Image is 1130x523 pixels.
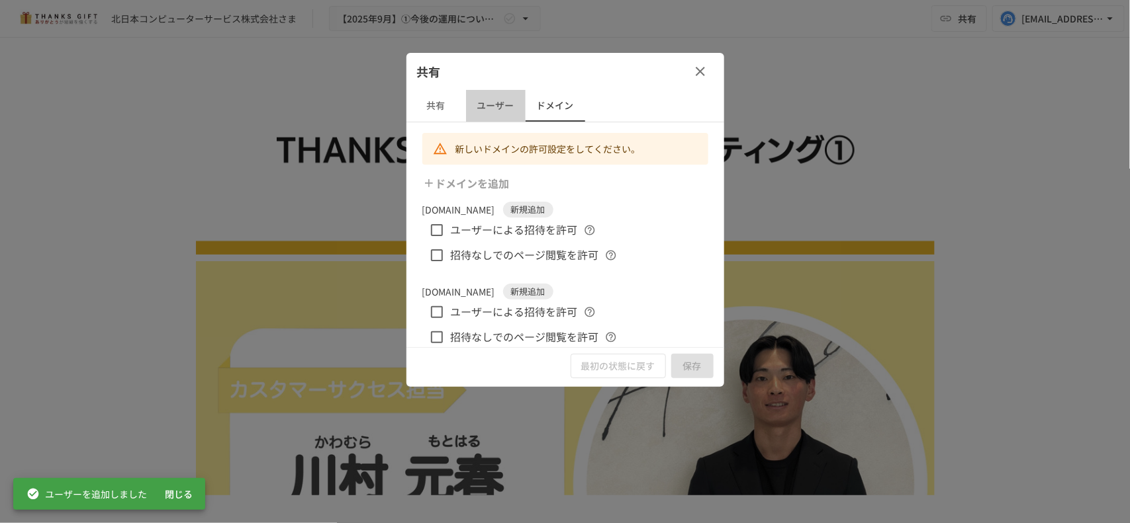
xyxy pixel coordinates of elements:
[466,90,526,122] button: ユーザー
[451,303,578,321] span: ユーザーによる招待を許可
[422,202,495,217] p: [DOMAIN_NAME]
[406,53,724,90] div: 共有
[526,90,585,122] button: ドメイン
[420,170,515,196] button: ドメインを追加
[406,90,466,122] button: 共有
[503,203,553,216] span: 新規追加
[451,329,599,346] span: 招待なしでのページ閲覧を許可
[455,137,641,161] div: 新しいドメインの許可設定をしてください。
[422,284,495,299] p: [DOMAIN_NAME]
[451,247,599,264] span: 招待なしでのページ閲覧を許可
[158,482,200,506] button: 閉じる
[503,285,553,298] span: 新規追加
[26,482,147,506] div: ユーザーを追加しました
[451,221,578,239] span: ユーザーによる招待を許可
